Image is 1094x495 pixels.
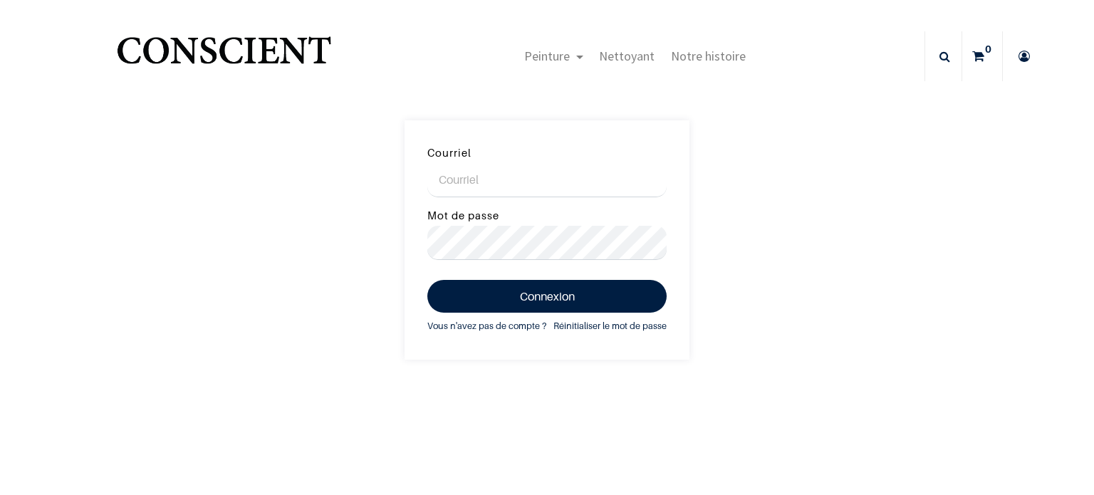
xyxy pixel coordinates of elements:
[427,280,667,313] button: Connexion
[114,28,334,85] a: Logo of Conscient
[981,42,995,56] sup: 0
[962,31,1002,81] a: 0
[427,207,499,225] label: Mot de passe
[427,144,472,162] label: Courriel
[114,28,334,85] img: Conscient
[524,48,570,64] span: Peinture
[427,318,546,334] a: Vous n'avez pas de compte ?
[427,163,667,197] input: Courriel
[599,48,655,64] span: Nettoyant
[671,48,746,64] span: Notre histoire
[516,31,591,81] a: Peinture
[553,318,667,334] a: Réinitialiser le mot de passe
